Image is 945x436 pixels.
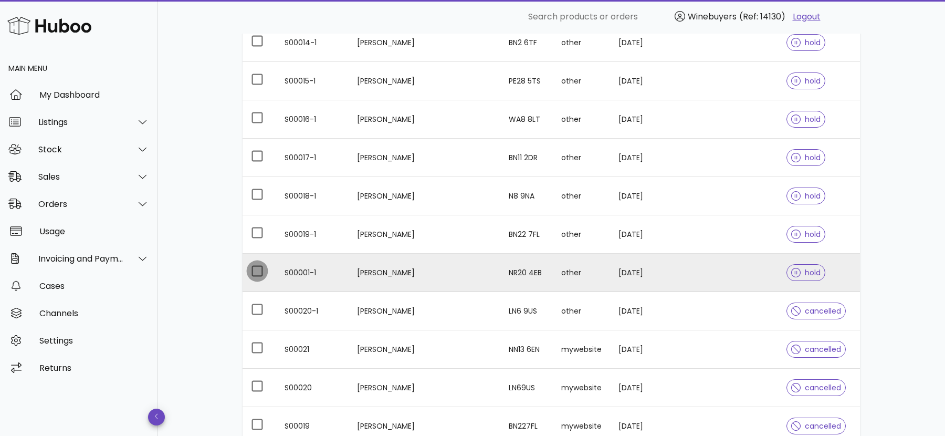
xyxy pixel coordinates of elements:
[349,215,501,254] td: [PERSON_NAME]
[276,177,349,215] td: S00018-1
[39,336,149,346] div: Settings
[553,369,610,407] td: mywebsite
[39,308,149,318] div: Channels
[276,369,349,407] td: S00020
[791,384,841,391] span: cancelled
[349,254,501,292] td: [PERSON_NAME]
[349,100,501,139] td: [PERSON_NAME]
[500,292,553,330] td: LN6 9US
[791,346,841,353] span: cancelled
[791,192,821,200] span: hold
[791,269,821,276] span: hold
[38,172,124,182] div: Sales
[610,139,674,177] td: [DATE]
[553,330,610,369] td: mywebsite
[38,199,124,209] div: Orders
[791,154,821,161] span: hold
[39,226,149,236] div: Usage
[276,24,349,62] td: S00014-1
[276,254,349,292] td: S00001-1
[610,369,674,407] td: [DATE]
[553,24,610,62] td: other
[276,330,349,369] td: S00021
[39,363,149,373] div: Returns
[38,117,124,127] div: Listings
[553,292,610,330] td: other
[349,177,501,215] td: [PERSON_NAME]
[276,292,349,330] td: S00020-1
[38,254,124,264] div: Invoicing and Payments
[7,14,91,37] img: Huboo Logo
[500,369,553,407] td: LN69US
[553,215,610,254] td: other
[610,177,674,215] td: [DATE]
[349,369,501,407] td: [PERSON_NAME]
[791,422,841,430] span: cancelled
[791,77,821,85] span: hold
[610,62,674,100] td: [DATE]
[276,100,349,139] td: S00016-1
[553,177,610,215] td: other
[500,177,553,215] td: N8 9NA
[276,215,349,254] td: S00019-1
[553,139,610,177] td: other
[553,62,610,100] td: other
[39,90,149,100] div: My Dashboard
[553,100,610,139] td: other
[349,24,501,62] td: [PERSON_NAME]
[349,62,501,100] td: [PERSON_NAME]
[500,24,553,62] td: BN2 6TF
[276,62,349,100] td: S00015-1
[610,24,674,62] td: [DATE]
[500,330,553,369] td: NN13 6EN
[38,144,124,154] div: Stock
[791,307,841,315] span: cancelled
[500,62,553,100] td: PE28 5TS
[349,139,501,177] td: [PERSON_NAME]
[349,292,501,330] td: [PERSON_NAME]
[610,330,674,369] td: [DATE]
[791,231,821,238] span: hold
[610,292,674,330] td: [DATE]
[739,11,785,23] span: (Ref: 14130)
[791,116,821,123] span: hold
[791,39,821,46] span: hold
[349,330,501,369] td: [PERSON_NAME]
[610,254,674,292] td: [DATE]
[39,281,149,291] div: Cases
[500,100,553,139] td: WA8 8LT
[553,254,610,292] td: other
[500,254,553,292] td: NR20 4EB
[500,215,553,254] td: BN22 7FL
[688,11,737,23] span: Winebuyers
[610,100,674,139] td: [DATE]
[793,11,821,23] a: Logout
[610,215,674,254] td: [DATE]
[500,139,553,177] td: BN11 2DR
[276,139,349,177] td: S00017-1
